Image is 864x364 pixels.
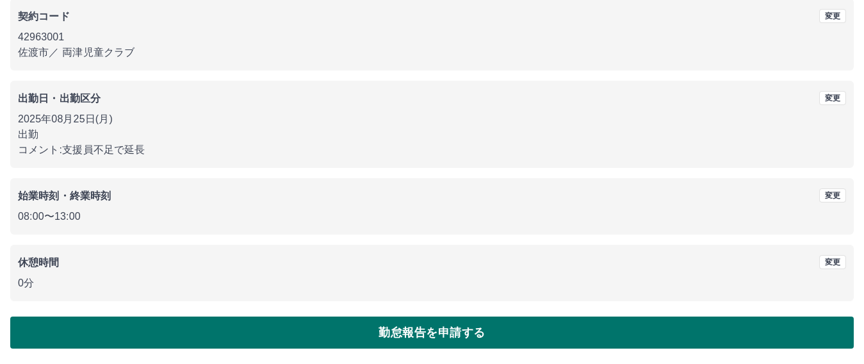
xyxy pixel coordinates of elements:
[18,209,846,224] p: 08:00 〜 13:00
[18,112,846,127] p: 2025年08月25日(月)
[819,91,846,105] button: 変更
[18,257,60,268] b: 休憩時間
[10,317,854,349] button: 勤怠報告を申請する
[819,9,846,23] button: 変更
[18,276,846,291] p: 0分
[18,93,101,104] b: 出勤日・出勤区分
[819,188,846,203] button: 変更
[819,255,846,269] button: 変更
[18,11,70,22] b: 契約コード
[18,29,846,45] p: 42963001
[18,127,846,142] p: 出勤
[18,45,846,60] p: 佐渡市 ／ 両津児童クラブ
[18,142,846,158] p: コメント: 支援員不足で延長
[18,190,111,201] b: 始業時刻・終業時刻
